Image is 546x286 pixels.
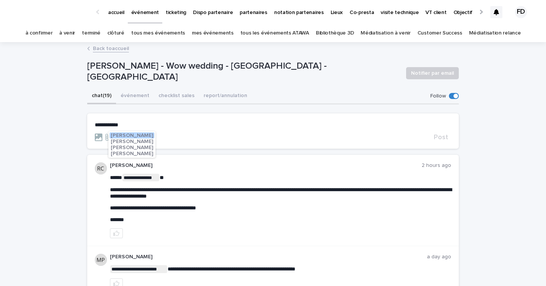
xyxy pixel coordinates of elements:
[110,162,422,169] p: [PERSON_NAME]
[431,134,451,141] button: Post
[93,44,129,52] a: Back toaccueil
[116,88,154,104] button: événement
[111,133,153,138] span: [PERSON_NAME]
[110,132,154,138] button: [PERSON_NAME]
[131,24,185,42] a: tous mes événements
[110,151,154,157] button: [PERSON_NAME]
[110,138,154,145] button: [PERSON_NAME]
[87,61,400,83] p: [PERSON_NAME] - Wow wedding - [GEOGRAPHIC_DATA] - [GEOGRAPHIC_DATA]
[199,88,252,104] button: report/annulation
[107,24,124,42] a: clôturé
[316,24,354,42] a: Bibliothèque 3D
[430,93,446,99] p: Follow
[361,24,411,42] a: Médiatisation à venir
[15,5,89,20] img: Ls34BcGeRexTGTNfXpUC
[82,24,100,42] a: terminé
[110,228,123,238] button: like this post
[110,145,154,151] button: [PERSON_NAME]
[25,24,53,42] a: à confirmer
[469,24,521,42] a: Médiatisation relance
[110,254,427,260] p: [PERSON_NAME]
[192,24,234,42] a: mes événements
[87,88,116,104] button: chat (19)
[111,145,153,150] span: [PERSON_NAME]
[422,162,451,169] p: 2 hours ago
[59,24,75,42] a: à venir
[154,88,199,104] button: checklist sales
[417,24,462,42] a: Customer Success
[411,69,454,77] span: Notifier par email
[515,6,527,18] div: FD
[111,151,153,156] span: [PERSON_NAME]
[406,67,459,79] button: Notifier par email
[427,254,451,260] p: a day ago
[240,24,309,42] a: tous les événements ATAWA
[434,134,448,141] span: Post
[111,139,153,144] span: [PERSON_NAME]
